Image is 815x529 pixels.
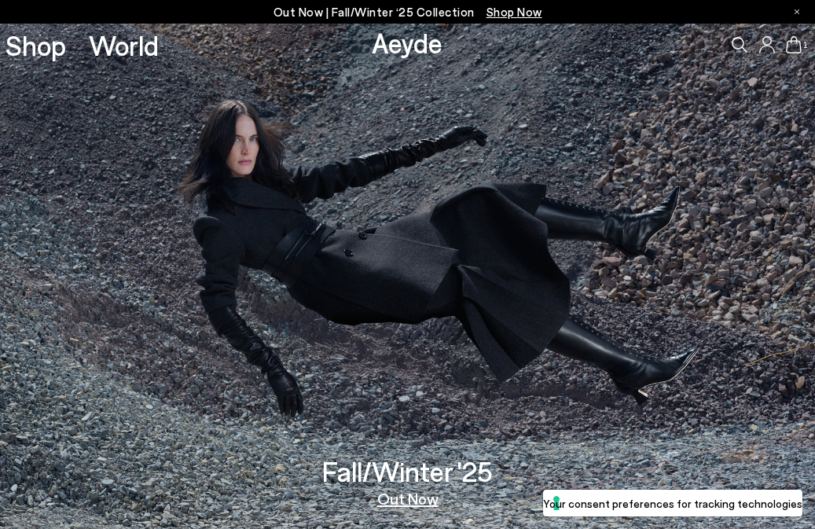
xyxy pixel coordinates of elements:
[543,490,802,516] button: Your consent preferences for tracking technologies
[372,26,442,59] a: Aeyde
[322,457,493,485] h3: Fall/Winter '25
[274,2,542,22] p: Out Now | Fall/Winter ‘25 Collection
[486,5,542,19] span: Navigate to /collections/new-in
[6,31,66,59] a: Shop
[377,490,439,506] a: Out Now
[89,31,159,59] a: World
[802,41,809,50] span: 1
[786,36,802,53] a: 1
[543,495,802,512] label: Your consent preferences for tracking technologies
